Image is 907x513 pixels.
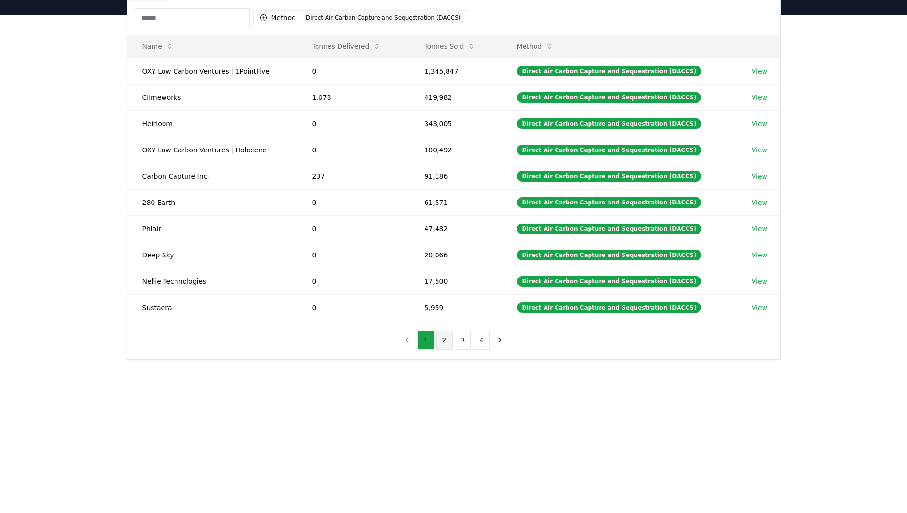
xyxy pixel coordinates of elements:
a: View [752,277,767,286]
td: 61,571 [409,189,501,215]
td: 5,959 [409,294,501,321]
button: 2 [436,331,453,350]
td: 280 Earth [127,189,297,215]
td: 47,482 [409,215,501,242]
div: Direct Air Carbon Capture and Sequestration (DACCS) [517,250,702,260]
td: 0 [297,268,409,294]
td: Heirloom [127,110,297,137]
td: 0 [297,242,409,268]
div: Direct Air Carbon Capture and Sequestration (DACCS) [517,118,702,129]
button: Tonnes Delivered [305,37,389,56]
div: Direct Air Carbon Capture and Sequestration (DACCS) [517,276,702,287]
button: MethodDirect Air Carbon Capture and Sequestration (DACCS) [253,10,470,25]
td: 0 [297,58,409,84]
button: 3 [455,331,471,350]
a: View [752,224,767,234]
a: View [752,93,767,102]
td: Nellie Technologies [127,268,297,294]
a: View [752,198,767,207]
td: 100,492 [409,137,501,163]
td: 20,066 [409,242,501,268]
a: View [752,303,767,312]
td: 1,345,847 [409,58,501,84]
td: Deep Sky [127,242,297,268]
div: Direct Air Carbon Capture and Sequestration (DACCS) [517,66,702,76]
td: 91,186 [409,163,501,189]
td: 419,982 [409,84,501,110]
a: View [752,171,767,181]
div: Direct Air Carbon Capture and Sequestration (DACCS) [517,92,702,103]
button: Name [135,37,181,56]
td: 0 [297,110,409,137]
button: Tonnes Sold [416,37,483,56]
td: 0 [297,294,409,321]
td: 237 [297,163,409,189]
a: View [752,145,767,155]
td: Phlair [127,215,297,242]
div: Direct Air Carbon Capture and Sequestration (DACCS) [517,302,702,313]
td: Sustaera [127,294,297,321]
div: Direct Air Carbon Capture and Sequestration (DACCS) [517,224,702,234]
td: 343,005 [409,110,501,137]
button: 4 [473,331,490,350]
div: Direct Air Carbon Capture and Sequestration (DACCS) [517,197,702,208]
button: next page [492,331,508,350]
a: View [752,250,767,260]
td: 0 [297,189,409,215]
td: Carbon Capture Inc. [127,163,297,189]
td: 0 [297,215,409,242]
a: View [752,119,767,128]
td: 1,078 [297,84,409,110]
td: 17,500 [409,268,501,294]
td: 0 [297,137,409,163]
a: View [752,66,767,76]
div: Direct Air Carbon Capture and Sequestration (DACCS) [517,171,702,182]
button: Method [509,37,561,56]
div: Direct Air Carbon Capture and Sequestration (DACCS) [304,12,463,23]
td: OXY Low Carbon Ventures | 1PointFive [127,58,297,84]
button: 1 [417,331,434,350]
div: Direct Air Carbon Capture and Sequestration (DACCS) [517,145,702,155]
td: OXY Low Carbon Ventures | Holocene [127,137,297,163]
td: Climeworks [127,84,297,110]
